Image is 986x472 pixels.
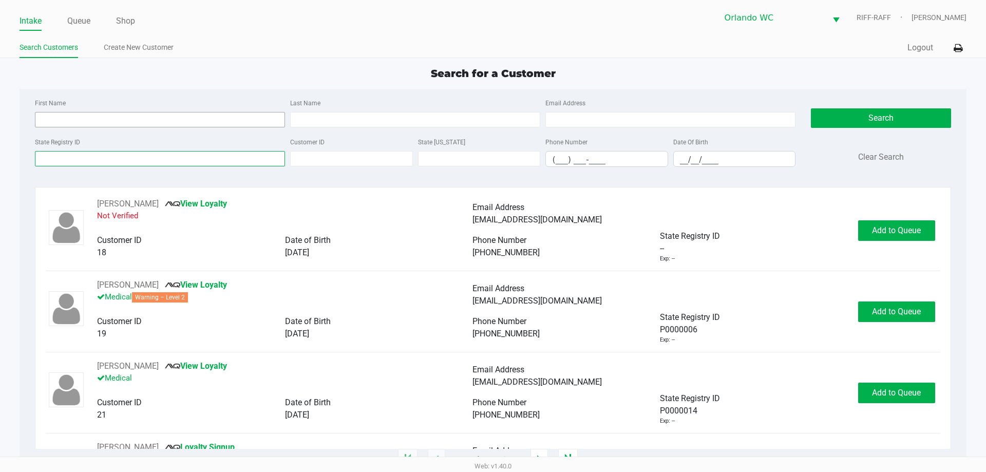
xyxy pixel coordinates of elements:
span: State Registry ID [660,312,720,322]
kendo-maskedtextbox: Format: (999) 999-9999 [545,151,668,167]
span: Email Address [472,446,524,456]
span: Add to Queue [872,307,921,316]
span: Customer ID [97,398,142,407]
app-submit-button: Move to first page [398,449,418,469]
span: Date of Birth [285,316,331,326]
div: Exp: -- [660,255,675,263]
kendo-maskedtextbox: Format: MM/DD/YYYY [673,151,796,167]
span: [EMAIL_ADDRESS][DOMAIN_NAME] [472,377,602,387]
span: -- [660,242,664,255]
span: [EMAIL_ADDRESS][DOMAIN_NAME] [472,215,602,224]
span: Phone Number [472,398,526,407]
a: View Loyalty [165,280,227,290]
div: Exp: -- [660,417,675,426]
span: Phone Number [472,316,526,326]
a: Shop [116,14,135,28]
app-submit-button: Previous [428,449,445,469]
label: State [US_STATE] [418,138,465,147]
button: See customer info [97,441,159,454]
span: 18 [97,248,106,257]
span: Email Address [472,202,524,212]
a: Create New Customer [104,41,174,54]
span: Date of Birth [285,398,331,407]
span: [DATE] [285,329,309,338]
span: Add to Queue [872,225,921,235]
label: First Name [35,99,66,108]
button: Search [811,108,951,128]
span: Warning – Level 2 [132,292,188,303]
span: RIFF-RAFF [857,12,912,23]
span: 21 [97,410,106,420]
span: Phone Number [472,235,526,245]
label: Phone Number [545,138,587,147]
button: Add to Queue [858,301,935,322]
button: Add to Queue [858,220,935,241]
button: Clear Search [858,151,904,163]
span: Date of Birth [285,235,331,245]
a: Loyalty Signup [165,442,235,452]
button: See customer info [97,360,159,372]
div: Exp: -- [660,336,675,345]
span: [DATE] [285,410,309,420]
span: Email Address [472,284,524,293]
span: 1 - 20 of 894999 items [456,454,520,464]
span: [PERSON_NAME] [912,12,966,23]
span: Add to Queue [872,388,921,398]
span: Orlando WC [725,12,820,24]
app-submit-button: Next [530,449,548,469]
button: Add to Queue [858,383,935,403]
span: State Registry ID [660,393,720,403]
button: Select [826,6,846,30]
span: [EMAIL_ADDRESS][DOMAIN_NAME] [472,296,602,306]
span: Email Address [472,365,524,374]
span: 19 [97,329,106,338]
button: See customer info [97,279,159,291]
span: [PHONE_NUMBER] [472,410,540,420]
label: Date Of Birth [673,138,708,147]
p: Not Verified [97,210,472,222]
button: See customer info [97,198,159,210]
a: View Loyalty [165,199,227,209]
p: Medical [97,372,472,384]
input: Format: MM/DD/YYYY [674,152,795,167]
a: Queue [67,14,90,28]
input: Format: (999) 999-9999 [546,152,668,167]
p: Medical [97,291,472,303]
span: [PHONE_NUMBER] [472,329,540,338]
span: [DATE] [285,248,309,257]
a: Search Customers [20,41,78,54]
a: Intake [20,14,42,28]
label: Email Address [545,99,585,108]
span: Customer ID [97,235,142,245]
span: P0000014 [660,405,697,417]
span: State Registry ID [660,231,720,241]
label: State Registry ID [35,138,80,147]
a: View Loyalty [165,361,227,371]
label: Last Name [290,99,320,108]
span: Web: v1.40.0 [475,462,511,470]
app-submit-button: Move to last page [558,449,578,469]
span: Search for a Customer [431,67,556,80]
span: P0000006 [660,324,697,336]
button: Logout [907,42,933,54]
span: Customer ID [97,316,142,326]
label: Customer ID [290,138,325,147]
span: [PHONE_NUMBER] [472,248,540,257]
